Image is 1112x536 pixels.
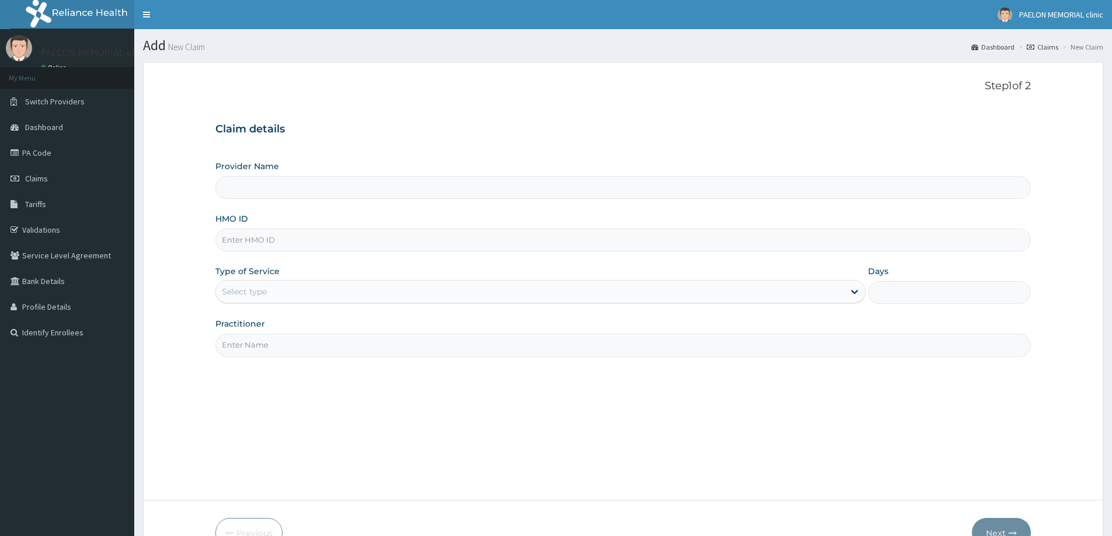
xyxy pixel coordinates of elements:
[25,96,85,107] span: Switch Providers
[1027,42,1058,52] a: Claims
[25,173,48,184] span: Claims
[215,80,1031,93] p: Step 1 of 2
[998,8,1012,22] img: User Image
[166,43,205,51] small: New Claim
[215,213,248,225] label: HMO ID
[41,47,151,58] p: PAELON MEMORIAL clinic
[971,42,1015,52] a: Dashboard
[6,35,32,61] img: User Image
[41,64,69,72] a: Online
[143,38,1103,53] h1: Add
[222,286,267,297] div: Select type
[1059,42,1103,52] li: New Claim
[215,160,279,172] label: Provider Name
[25,122,63,132] span: Dashboard
[215,265,280,277] label: Type of Service
[215,318,265,330] label: Practitioner
[1019,9,1103,20] span: PAELON MEMORIAL clinic
[215,123,1031,136] h3: Claim details
[868,265,888,277] label: Days
[215,334,1031,356] input: Enter Name
[25,199,46,209] span: Tariffs
[215,229,1031,251] input: Enter HMO ID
